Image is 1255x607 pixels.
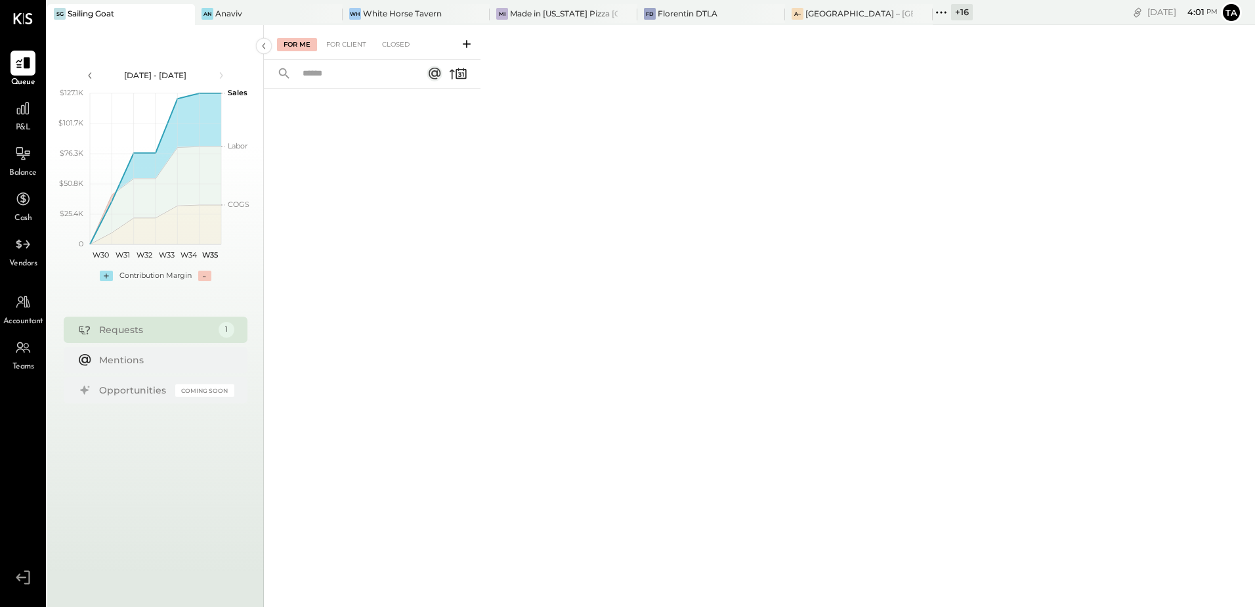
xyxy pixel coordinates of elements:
div: copy link [1131,5,1144,19]
text: 0 [79,239,83,248]
div: Anaviv [215,8,242,19]
text: $25.4K [60,209,83,218]
div: Opportunities [99,384,169,397]
text: W31 [116,250,130,259]
div: Closed [375,38,416,51]
div: For Client [320,38,373,51]
div: [DATE] - [DATE] [100,70,211,81]
text: W30 [93,250,109,259]
a: Vendors [1,232,45,270]
div: Mi [496,8,508,20]
text: $50.8K [59,179,83,188]
text: W35 [202,250,218,259]
a: Teams [1,335,45,373]
a: Queue [1,51,45,89]
div: 1 [219,322,234,338]
a: P&L [1,96,45,134]
div: White Horse Tavern [363,8,442,19]
text: Sales [228,88,247,97]
div: Contribution Margin [119,271,192,281]
div: For Me [277,38,317,51]
div: Florentin DTLA [658,8,717,19]
div: SG [54,8,66,20]
a: Balance [1,141,45,179]
div: Requests [99,323,212,336]
text: W32 [137,250,152,259]
div: Mentions [99,353,228,367]
div: An [202,8,213,20]
span: Cash [14,213,32,225]
div: [GEOGRAPHIC_DATA] – [GEOGRAPHIC_DATA] [805,8,913,19]
div: WH [349,8,361,20]
div: + 16 [951,4,973,20]
span: Balance [9,168,37,179]
a: Accountant [1,290,45,328]
span: Teams [12,361,34,373]
text: COGS [228,200,249,209]
button: Ta [1221,2,1242,23]
div: A– [792,8,803,20]
text: $101.7K [58,118,83,127]
text: Labor [228,141,247,150]
span: Queue [11,77,35,89]
div: FD [644,8,656,20]
div: - [198,271,211,281]
div: [DATE] [1147,6,1218,18]
span: Vendors [9,258,37,270]
text: W33 [158,250,174,259]
span: Accountant [3,316,43,328]
text: $76.3K [60,148,83,158]
text: W34 [180,250,197,259]
div: Sailing Goat [68,8,114,19]
div: Coming Soon [175,384,234,397]
div: Made in [US_STATE] Pizza [GEOGRAPHIC_DATA] [510,8,618,19]
span: P&L [16,122,31,134]
a: Cash [1,187,45,225]
div: + [100,271,113,281]
text: $127.1K [60,88,83,97]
